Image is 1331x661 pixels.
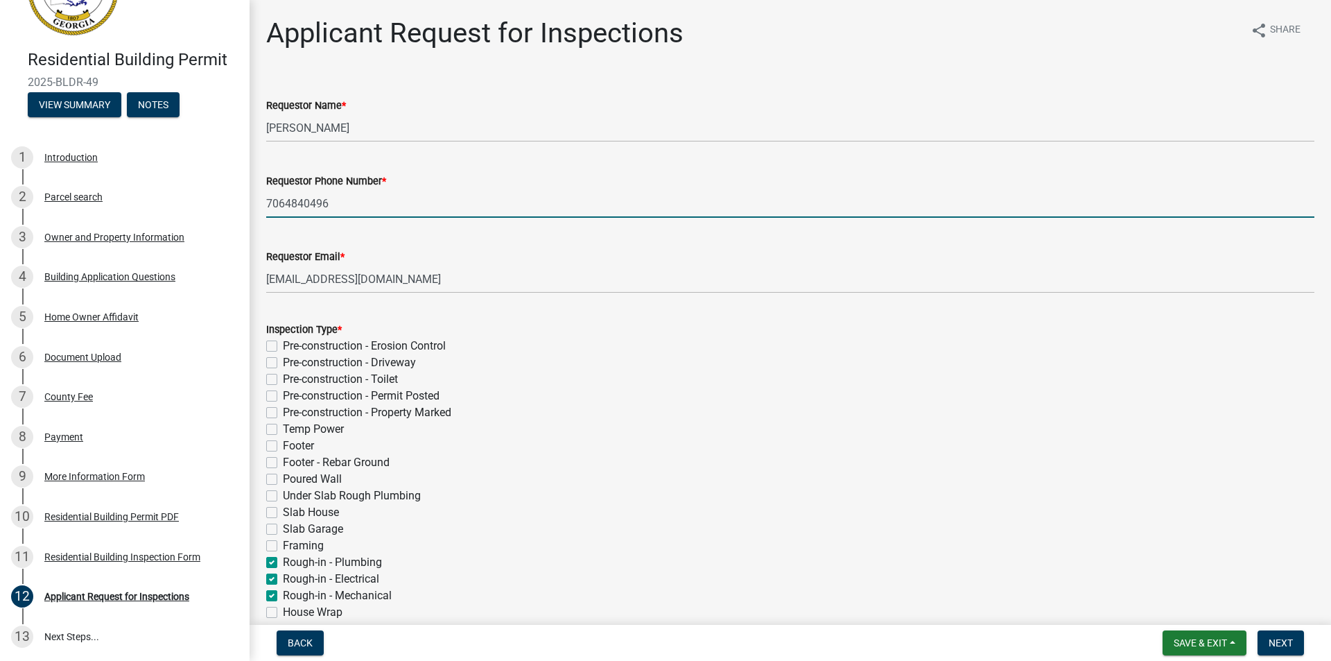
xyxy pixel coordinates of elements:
span: Share [1270,22,1300,39]
i: share [1251,22,1267,39]
label: Inspection Type [266,325,342,335]
span: Save & Exit [1174,637,1227,649]
label: House Wrap [283,604,342,621]
label: Requestor Email [266,252,345,262]
button: View Summary [28,92,121,117]
div: Building Application Questions [44,272,175,282]
button: Save & Exit [1163,630,1246,655]
label: Pre-construction - Driveway [283,354,416,371]
div: 1 [11,146,33,169]
label: Footer - Rebar Ground [283,454,390,471]
div: Payment [44,432,83,442]
div: 12 [11,585,33,608]
span: Back [288,637,313,649]
label: Footer [283,438,314,454]
div: 9 [11,465,33,488]
label: Under Slab Rough Plumbing [283,488,421,504]
label: Requestor Phone Number [266,177,386,187]
div: Home Owner Affidavit [44,312,139,322]
h1: Applicant Request for Inspections [266,17,684,50]
div: 8 [11,426,33,448]
label: Pre-construction - Permit Posted [283,388,440,404]
div: Introduction [44,153,98,162]
label: Rough-in - Plumbing [283,554,382,571]
label: Slab Garage [283,521,343,538]
div: More Information Form [44,472,145,481]
label: Temp Power [283,421,344,438]
div: Parcel search [44,192,103,202]
div: Document Upload [44,352,121,362]
label: Rough-in - Mechanical [283,587,392,604]
label: Pre-construction - Property Marked [283,404,451,421]
div: Applicant Request for Inspections [44,592,189,601]
div: 3 [11,226,33,248]
h4: Residential Building Permit [28,50,238,70]
div: Owner and Property Information [44,232,184,242]
button: Notes [127,92,180,117]
button: Next [1258,630,1304,655]
div: 7 [11,386,33,408]
div: 13 [11,626,33,648]
button: shareShare [1239,17,1312,44]
span: Next [1269,637,1293,649]
span: 2025-BLDR-49 [28,76,222,89]
div: Residential Building Permit PDF [44,512,179,522]
label: Pre-construction - Erosion Control [283,338,446,354]
div: 6 [11,346,33,368]
div: 5 [11,306,33,328]
label: Pre-construction - Toilet [283,371,398,388]
button: Back [277,630,324,655]
wm-modal-confirm: Summary [28,100,121,111]
div: 10 [11,506,33,528]
div: Residential Building Inspection Form [44,552,200,562]
label: Slab House [283,504,339,521]
div: 4 [11,266,33,288]
label: Requestor Name [266,101,346,111]
div: County Fee [44,392,93,402]
wm-modal-confirm: Notes [127,100,180,111]
div: 2 [11,186,33,208]
label: Rough-in - Electrical [283,571,379,587]
label: Poured Wall [283,471,342,488]
label: Framing [283,538,324,554]
div: 11 [11,546,33,568]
